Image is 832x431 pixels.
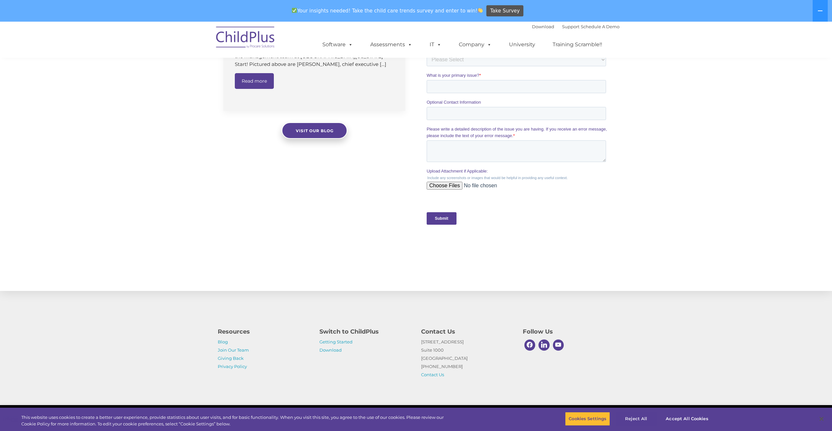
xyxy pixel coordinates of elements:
[213,22,278,55] img: ChildPlus by Procare Solutions
[316,38,359,51] a: Software
[565,412,610,426] button: Cookies Settings
[292,8,297,13] img: ✅
[616,412,657,426] button: Reject All
[282,122,347,139] a: Visit our blog
[421,338,513,379] p: [STREET_ADDRESS] Suite 1000 [GEOGRAPHIC_DATA] [PHONE_NUMBER]
[814,412,829,426] button: Close
[218,339,228,344] a: Blog
[423,38,448,51] a: IT
[502,38,542,51] a: University
[421,327,513,336] h4: Contact Us
[319,339,353,344] a: Getting Started
[523,327,615,336] h4: Follow Us
[551,338,566,352] a: Youtube
[486,5,523,17] a: Take Survey
[319,347,342,353] a: Download
[364,38,419,51] a: Assessments
[532,24,619,29] font: |
[295,128,333,133] span: Visit our blog
[218,347,249,353] a: Join Our Team
[421,372,444,377] a: Contact Us
[218,356,244,361] a: Giving Back
[537,338,551,352] a: Linkedin
[581,24,619,29] a: Schedule A Demo
[235,73,274,89] a: Read more
[562,24,579,29] a: Support
[662,412,712,426] button: Accept All Cookies
[532,24,554,29] a: Download
[218,364,247,369] a: Privacy Policy
[478,8,483,13] img: 👏
[218,327,310,336] h4: Resources
[21,414,457,427] div: This website uses cookies to create a better user experience, provide statistics about user visit...
[523,338,537,352] a: Facebook
[546,38,609,51] a: Training Scramble!!
[490,5,520,17] span: Take Survey
[319,327,411,336] h4: Switch to ChildPlus
[289,4,486,17] span: Your insights needed! Take the child care trends survey and enter to win!
[452,38,498,51] a: Company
